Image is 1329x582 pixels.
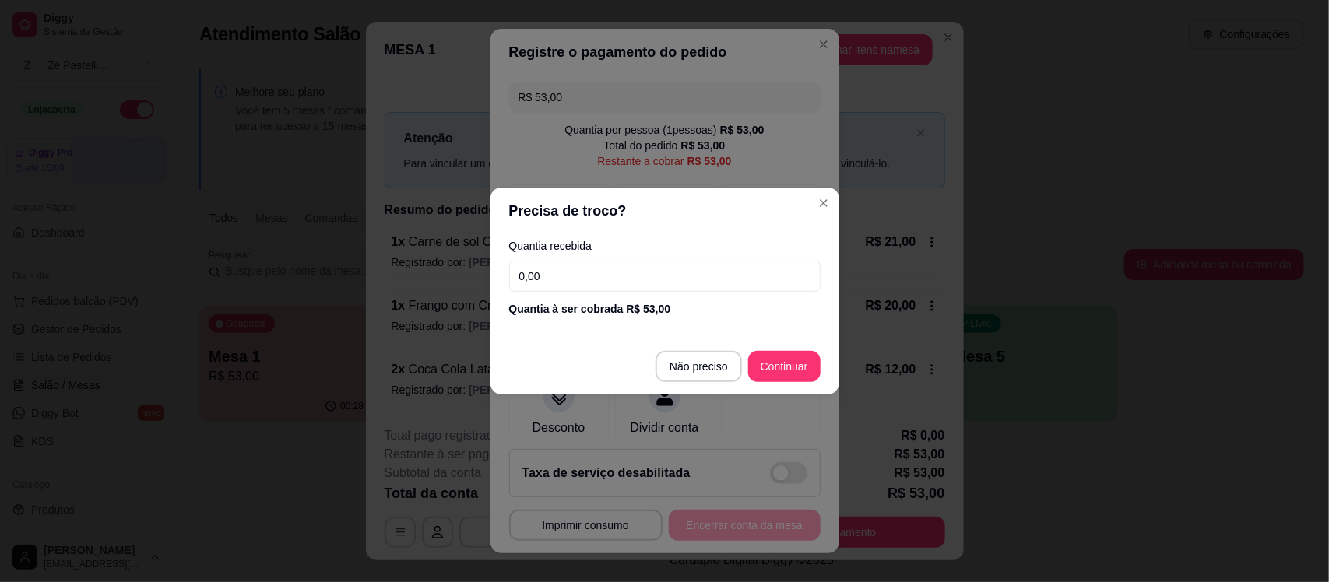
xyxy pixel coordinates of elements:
[811,191,836,216] button: Close
[490,188,839,234] header: Precisa de troco?
[509,240,821,251] label: Quantia recebida
[748,351,821,382] button: Continuar
[509,301,821,317] div: Quantia à ser cobrada R$ 53,00
[656,351,742,382] button: Não preciso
